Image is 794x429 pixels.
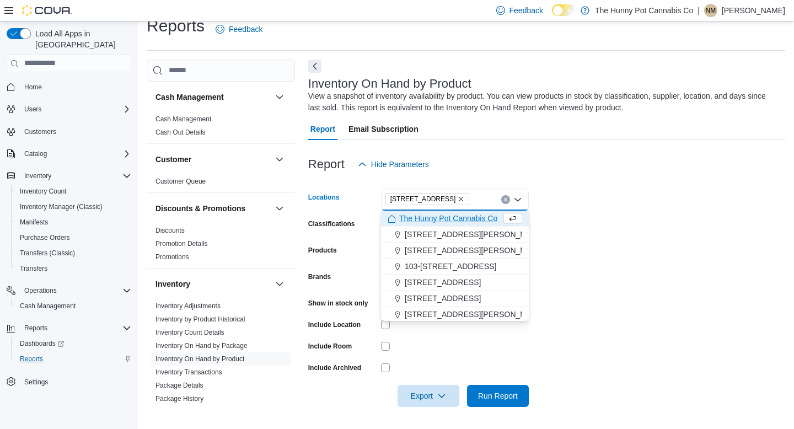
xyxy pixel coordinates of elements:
span: Inventory On Hand by Package [155,341,248,350]
span: Purchase Orders [20,233,70,242]
span: [STREET_ADDRESS] [405,293,481,304]
span: Transfers [20,264,47,273]
a: Customer Queue [155,178,206,185]
span: Settings [20,374,131,388]
div: Discounts & Promotions [147,224,295,268]
span: Reports [20,321,131,335]
span: [STREET_ADDRESS][PERSON_NAME] [405,309,545,320]
span: Package Details [155,381,203,390]
button: Next [308,60,321,73]
button: Customer [273,153,286,166]
div: Cash Management [147,112,295,143]
label: Include Location [308,320,361,329]
span: Cash Out Details [155,128,206,137]
label: Classifications [308,219,355,228]
a: Dashboards [11,336,136,351]
span: Catalog [20,147,131,160]
button: Settings [2,373,136,389]
span: Export [404,385,453,407]
button: [STREET_ADDRESS][PERSON_NAME] [381,227,529,243]
h3: Inventory [155,278,190,289]
button: Discounts & Promotions [273,202,286,215]
span: Inventory Count [20,187,67,196]
button: 103-[STREET_ADDRESS] [381,259,529,275]
span: Run Report [478,390,518,401]
label: Include Archived [308,363,361,372]
div: Nakisha Mckinley [704,4,717,17]
span: Hide Parameters [371,159,429,170]
span: Dashboards [20,339,64,348]
button: Manifests [11,214,136,230]
span: Transfers [15,262,131,275]
button: Inventory [273,277,286,291]
button: Reports [20,321,52,335]
button: Discounts & Promotions [155,203,271,214]
button: [STREET_ADDRESS][PERSON_NAME] [381,243,529,259]
a: Discounts [155,227,185,234]
button: Cash Management [11,298,136,314]
h3: Inventory On Hand by Product [308,77,471,90]
button: Cash Management [155,92,271,103]
button: Inventory Manager (Classic) [11,199,136,214]
button: Users [2,101,136,117]
button: Clear input [501,195,510,204]
button: Customers [2,124,136,140]
label: Show in stock only [308,299,368,308]
h3: Discounts & Promotions [155,203,245,214]
a: Cash Out Details [155,128,206,136]
button: [STREET_ADDRESS] [381,275,529,291]
a: Reports [15,352,47,366]
a: Customers [20,125,61,138]
a: Transfers [15,262,52,275]
span: Inventory Count [15,185,131,198]
a: Inventory Count [15,185,71,198]
a: Inventory Adjustments [155,302,221,310]
span: [STREET_ADDRESS] [390,194,456,205]
span: NM [706,4,716,17]
a: Inventory On Hand by Product [155,355,244,363]
button: Operations [2,283,136,298]
button: Inventory [155,278,271,289]
img: Cova [22,5,72,16]
a: Feedback [211,18,267,40]
span: Feedback [509,5,543,16]
a: Transfers (Classic) [15,246,79,260]
button: Reports [2,320,136,336]
input: Dark Mode [552,4,575,16]
a: Home [20,81,46,94]
a: Package History [155,395,203,403]
span: Promotion Details [155,239,208,248]
span: Email Subscription [348,118,419,140]
span: Manifests [20,218,48,227]
span: Home [20,80,131,94]
p: [PERSON_NAME] [722,4,785,17]
a: Purchase Orders [15,231,74,244]
span: Report [310,118,335,140]
span: Feedback [229,24,262,35]
button: Purchase Orders [11,230,136,245]
span: Inventory [24,171,51,180]
h3: Customer [155,154,191,165]
span: Operations [20,284,131,297]
span: Cash Management [155,115,211,124]
span: Catalog [24,149,47,158]
h3: Report [308,158,345,171]
span: Reports [24,324,47,333]
label: Locations [308,193,340,202]
span: Transfers (Classic) [15,246,131,260]
a: Inventory Count Details [155,329,224,336]
span: Reports [15,352,131,366]
button: Run Report [467,385,529,407]
span: Customers [20,125,131,138]
span: Inventory [20,169,131,183]
button: [STREET_ADDRESS] [381,291,529,307]
button: Transfers [11,261,136,276]
a: Manifests [15,216,52,229]
button: Hide Parameters [353,153,433,175]
a: Inventory Transactions [155,368,222,376]
span: Promotions [155,253,189,261]
span: Inventory by Product Historical [155,315,245,324]
button: Catalog [2,146,136,162]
